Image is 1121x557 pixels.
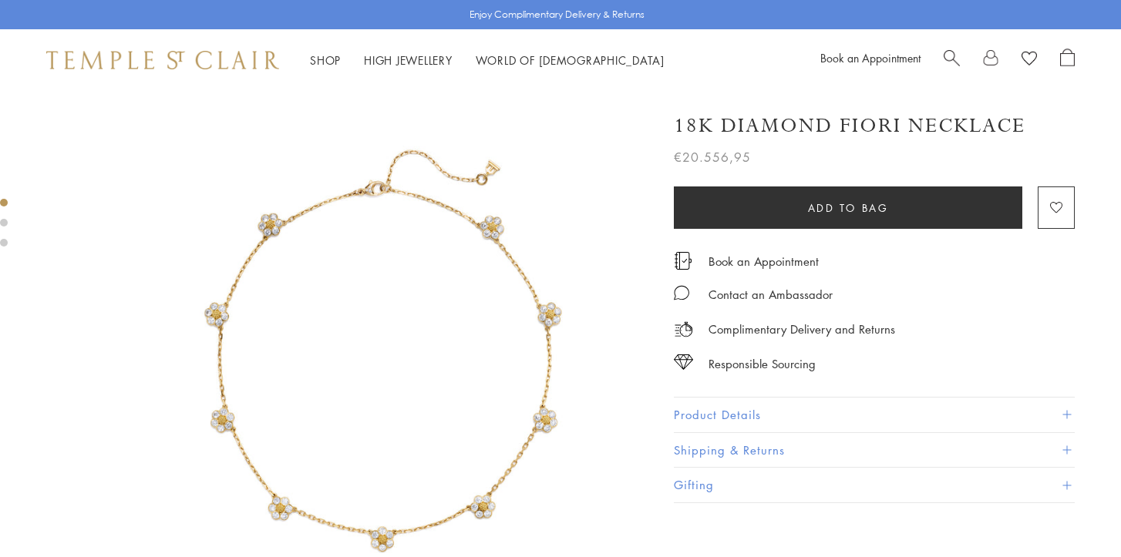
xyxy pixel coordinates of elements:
[674,433,1075,468] button: Shipping & Returns
[709,320,895,339] p: Complimentary Delivery and Returns
[674,354,693,370] img: icon_sourcing.svg
[1060,49,1075,72] a: Open Shopping Bag
[674,112,1025,139] h1: 18K Diamond Fiori Necklace
[709,354,816,374] div: Responsible Sourcing
[1022,49,1037,72] a: View Wishlist
[674,147,751,167] span: €20.556,95
[674,468,1075,502] button: Gifting
[674,398,1075,432] button: Product Details
[709,285,833,304] div: Contact an Ambassador
[674,320,693,339] img: icon_delivery.svg
[310,52,341,68] a: ShopShop
[476,52,665,68] a: World of [DEMOGRAPHIC_DATA]World of [DEMOGRAPHIC_DATA]
[674,252,692,270] img: icon_appointment.svg
[364,52,453,68] a: High JewelleryHigh Jewellery
[808,200,889,216] span: Add to bag
[470,7,645,22] p: Enjoy Complimentary Delivery & Returns
[310,51,665,70] nav: Main navigation
[674,186,1022,229] button: Add to bag
[709,253,819,270] a: Book an Appointment
[46,51,279,69] img: Temple St. Clair
[944,49,960,72] a: Search
[674,285,689,300] img: MessageIcon-01_2.svg
[820,50,921,65] a: Book an Appointment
